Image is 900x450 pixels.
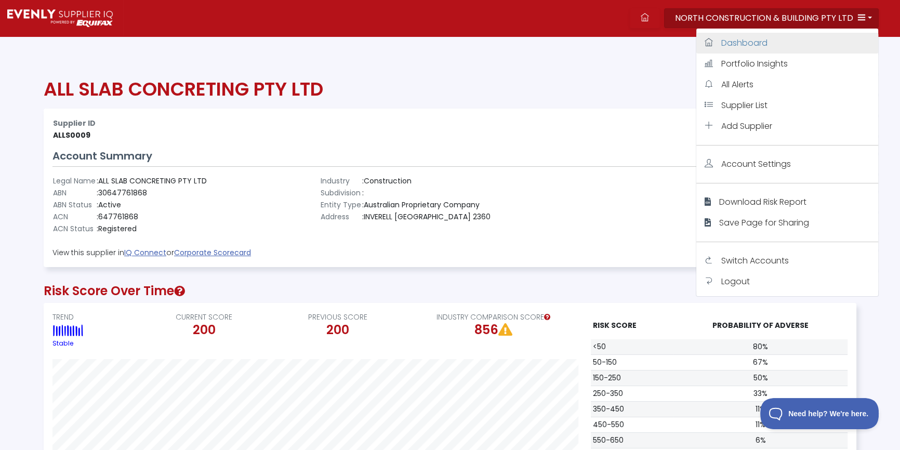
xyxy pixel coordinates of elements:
td: INVERELL [GEOGRAPHIC_DATA] 2360 [362,211,491,223]
td: Legal Name [52,175,96,187]
span: Switch Accounts [721,255,789,267]
td: 11% [673,417,848,432]
td: 67% [673,354,848,370]
td: Address [320,211,362,223]
td: Australian Proprietary Company [362,199,491,211]
td: 11% [673,401,848,417]
span: Supplier List [721,99,767,111]
a: Dashboard [696,33,878,54]
td: 150-250 [591,370,673,386]
p: CURRENT SCORE [141,312,267,323]
td: 450-550 [591,417,673,432]
h2: 200 [141,323,267,338]
p: View this supplier in or [52,247,848,258]
span: Download Risk Report [719,196,806,208]
span: Logout [721,275,750,287]
div: 856 [408,323,578,338]
span: ALL SLAB CONCRETING PTY LTD [44,76,323,102]
p: PREVIOUS SCORE [275,312,400,323]
td: 33% [673,386,848,401]
p: TREND [52,312,133,323]
img: stable.75ddb8f0.svg [52,324,83,337]
h2: Risk Score Over Time [44,284,856,299]
a: Corporate Scorecard [174,247,251,258]
span: Save Page for Sharing [719,217,809,229]
td: 250-350 [591,386,673,401]
td: ABN Status [52,199,96,211]
a: Account Settings [696,154,878,175]
p: INDUSTRY COMPARISON SCORE [408,312,578,323]
td: 50-150 [591,354,673,370]
td: Active [96,199,207,211]
span: Portfolio Insights [721,58,788,70]
iframe: Toggle Customer Support [760,398,879,429]
a: Portfolio Insights [696,54,878,74]
td: Registered [96,223,207,235]
span: : [362,211,364,222]
a: Logout [696,271,878,292]
td: ALLS0009 [52,129,578,141]
h3: Account Summary [52,150,848,162]
td: ACN Status [52,223,96,235]
span: : [362,188,364,198]
small: Stable [52,339,74,348]
th: RISK SCORE [591,312,673,339]
th: Supplier ID [52,117,578,129]
a: Supplier List [696,95,878,116]
span: : [362,176,364,186]
td: Subdivision [320,187,362,199]
span: Dashboard [721,37,767,49]
img: Supply Predict [7,9,113,27]
td: Entity Type [320,199,362,211]
td: 50% [673,370,848,386]
td: 6% [673,432,848,448]
span: : [97,223,98,234]
td: 350-450 [591,401,673,417]
span: Add Supplier [721,120,772,132]
td: <50 [591,339,673,355]
button: NORTH CONSTRUCTION & BUILDING PTY LTD [664,8,879,28]
span: : [97,211,98,222]
td: Industry [320,175,362,187]
td: 647761868 [96,211,207,223]
h2: 200 [275,323,400,338]
td: 30647761868 [96,187,207,199]
a: Add Supplier [696,116,878,137]
span: : [97,176,98,186]
td: ACN [52,211,96,223]
td: ABN [52,187,96,199]
span: Account Settings [721,158,791,170]
span: All Alerts [721,78,753,90]
span: : [362,200,364,210]
td: 550-650 [591,432,673,448]
span: : [97,200,98,210]
th: PROBABILITY OF ADVERSE [673,312,848,339]
a: All Alerts [696,74,878,95]
span: : [97,188,98,198]
span: NORTH CONSTRUCTION & BUILDING PTY LTD [675,12,853,24]
td: Construction [362,175,491,187]
td: 80% [673,339,848,355]
td: ALL SLAB CONCRETING PTY LTD [96,175,207,187]
a: IQ Connect [124,247,166,258]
